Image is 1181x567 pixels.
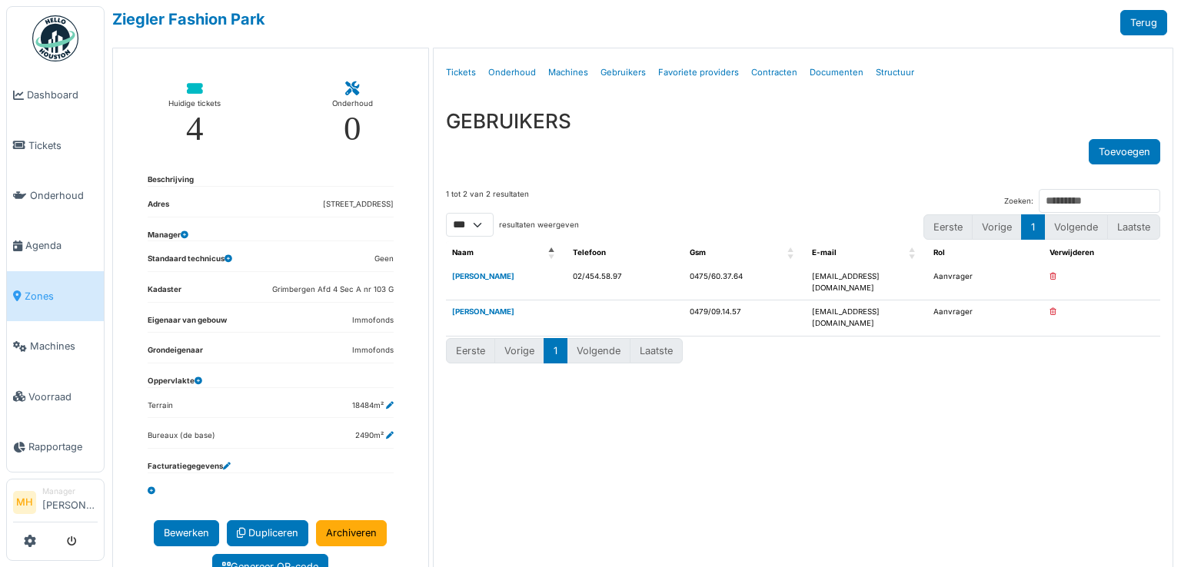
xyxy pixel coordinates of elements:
a: Structuur [870,55,920,91]
a: [PERSON_NAME] [452,272,514,280]
td: 0479/09.14.57 [684,300,806,336]
span: Naam: Activate to invert sorting [548,241,557,265]
div: Manager [42,486,98,497]
dt: Grondeigenaar [148,345,203,363]
nav: pagination [446,338,1160,363]
dd: Grimbergen Afd 4 Sec A nr 103 G [272,284,394,296]
a: Voorraad [7,371,104,421]
span: Agenda [25,238,98,253]
dt: Oppervlakte [148,376,202,387]
dd: Geen [374,254,394,265]
a: Archiveren [316,520,387,545]
span: Dashboard [27,88,98,102]
dd: [STREET_ADDRESS] [323,199,394,211]
button: Toevoegen [1089,139,1160,164]
a: Tickets [7,120,104,170]
a: Favoriete providers [652,55,745,91]
td: 02/454.58.97 [567,265,684,300]
a: Contracten [745,55,803,91]
a: Onderhoud [7,171,104,220]
span: Gsm [690,248,706,257]
a: Dashboard [7,70,104,120]
a: Documenten [803,55,870,91]
label: Zoeken: [1004,196,1033,207]
div: 4 [186,111,204,146]
a: Dupliceren [227,520,308,545]
button: 1 [1021,214,1045,240]
td: [EMAIL_ADDRESS][DOMAIN_NAME] [806,265,927,300]
dt: Standaard technicus [148,254,232,271]
span: Zones [25,289,98,303]
span: E-mail: Activate to sort [909,241,918,265]
td: 0475/60.37.64 [684,265,806,300]
a: [PERSON_NAME] [452,307,514,316]
dt: Beschrijving [148,174,194,186]
div: 0 [344,111,361,146]
label: resultaten weergeven [499,220,579,231]
button: 1 [544,338,567,363]
a: Onderhoud 0 [320,70,385,158]
a: Machines [542,55,594,91]
a: Tickets [440,55,482,91]
a: Terug [1120,10,1167,35]
a: Onderhoud [482,55,542,91]
span: Verwijderen [1050,248,1094,257]
li: MH [13,491,36,514]
dd: 18484m² [352,400,394,412]
span: Telefoon [573,248,606,257]
dd: Bureaux (de base) [148,430,215,442]
td: [EMAIL_ADDRESS][DOMAIN_NAME] [806,300,927,336]
td: Aanvrager [927,265,1044,300]
span: E-mail [812,248,837,257]
a: Bewerken [154,520,219,545]
nav: pagination [923,214,1160,240]
a: Ziegler Fashion Park [112,10,265,28]
span: Naam [452,248,474,257]
dd: Terrain [148,400,173,412]
a: Zones [7,271,104,321]
a: Agenda [7,220,104,270]
span: Rol [933,248,945,257]
span: Rapportage [28,439,98,454]
dt: Facturatiegegevens [148,461,231,472]
dt: Eigenaar van gebouw [148,315,227,333]
span: Tickets [28,138,98,153]
span: Gsm: Activate to sort [787,241,797,265]
h3: GEBRUIKERS [446,109,1160,133]
dt: Manager [148,230,188,241]
dd: Immofonds [352,345,394,356]
dd: Immofonds [352,315,394,327]
img: Badge_color-CXgf-gQk.svg [32,15,78,61]
span: Machines [30,339,98,353]
li: [PERSON_NAME] [42,486,98,519]
div: 1 tot 2 van 2 resultaten [446,189,529,213]
dt: Kadaster [148,284,181,302]
span: Onderhoud [30,188,98,203]
a: MH Manager[PERSON_NAME] [13,486,98,522]
dd: 2490m² [355,430,394,442]
dt: Adres [148,199,169,217]
span: Voorraad [28,390,98,404]
a: Huidige tickets 4 [156,70,233,158]
div: Huidige tickets [168,96,221,111]
div: Onderhoud [332,96,373,111]
td: Aanvrager [927,300,1044,336]
a: Rapportage [7,422,104,472]
a: Gebruikers [594,55,652,91]
a: Machines [7,321,104,371]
